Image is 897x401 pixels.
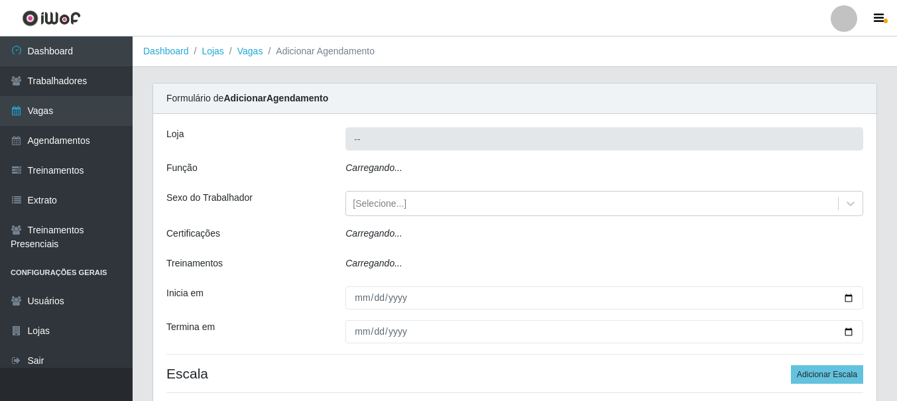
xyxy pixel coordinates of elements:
[263,44,375,58] li: Adicionar Agendamento
[202,46,223,56] a: Lojas
[153,84,876,114] div: Formulário de
[166,191,253,205] label: Sexo do Trabalhador
[166,320,215,334] label: Termina em
[791,365,863,384] button: Adicionar Escala
[143,46,189,56] a: Dashboard
[223,93,328,103] strong: Adicionar Agendamento
[345,162,402,173] i: Carregando...
[166,161,198,175] label: Função
[353,197,406,211] div: [Selecione...]
[345,228,402,239] i: Carregando...
[166,365,863,382] h4: Escala
[133,36,897,67] nav: breadcrumb
[22,10,81,27] img: CoreUI Logo
[345,320,863,343] input: 00/00/0000
[345,258,402,268] i: Carregando...
[345,286,863,310] input: 00/00/0000
[166,127,184,141] label: Loja
[237,46,263,56] a: Vagas
[166,286,204,300] label: Inicia em
[166,257,223,270] label: Treinamentos
[166,227,220,241] label: Certificações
